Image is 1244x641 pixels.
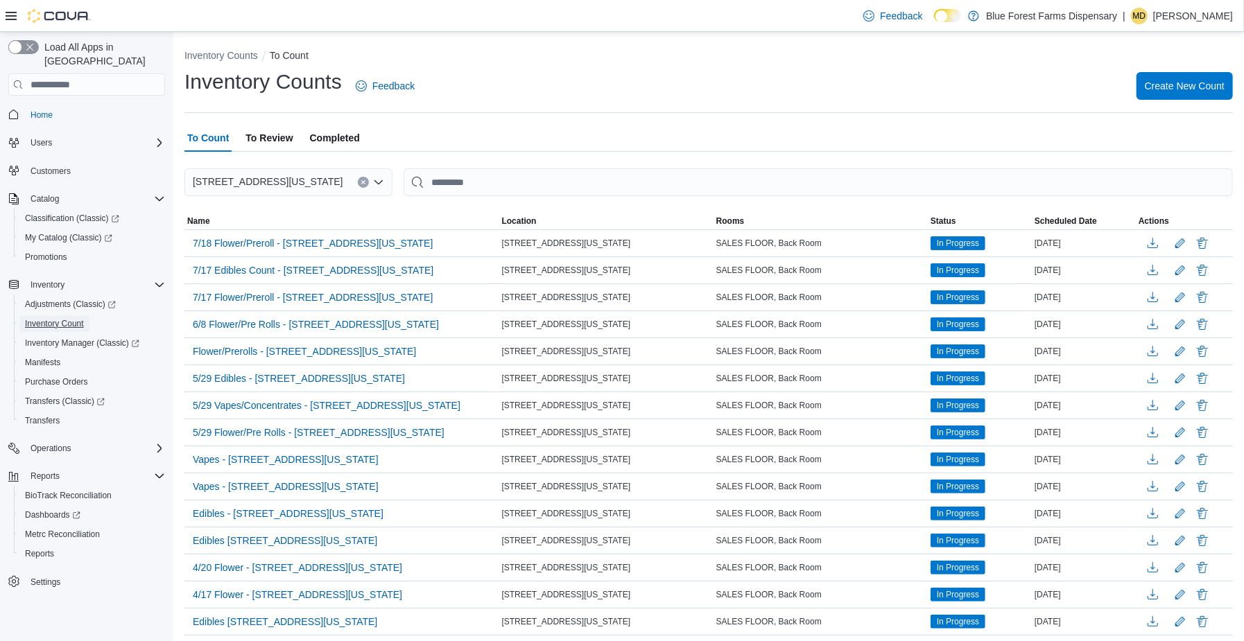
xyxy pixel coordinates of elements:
[1032,262,1136,279] div: [DATE]
[19,315,89,332] a: Inventory Count
[25,357,60,368] span: Manifests
[931,216,956,227] span: Status
[1032,343,1136,360] div: [DATE]
[187,530,383,551] button: Edibles [STREET_ADDRESS][US_STATE]
[3,439,171,458] button: Operations
[14,544,171,563] button: Reports
[3,466,171,486] button: Reports
[14,486,171,505] button: BioTrack Reconciliation
[931,398,985,412] span: In Progress
[714,451,928,468] div: SALES FLOOR, Back Room
[934,22,935,23] span: Dark Mode
[25,440,77,457] button: Operations
[25,548,54,559] span: Reports
[193,398,460,412] span: 5/29 Vapes/Concentrates - [STREET_ADDRESS][US_STATE]
[1194,370,1211,387] button: Delete
[14,295,171,314] a: Adjustments (Classic)
[1032,235,1136,252] div: [DATE]
[1032,613,1136,630] div: [DATE]
[14,392,171,411] a: Transfers (Classic)
[502,427,631,438] span: [STREET_ADDRESS][US_STATE]
[25,276,70,293] button: Inventory
[14,247,171,267] button: Promotions
[714,424,928,441] div: SALES FLOOR, Back Room
[19,545,165,562] span: Reports
[193,425,444,439] span: 5/29 Flower/Pre Rolls - [STREET_ADDRESS][US_STATE]
[937,615,979,628] span: In Progress
[3,189,171,209] button: Catalog
[502,616,631,627] span: [STREET_ADDRESS][US_STATE]
[19,249,73,265] a: Promotions
[19,315,165,332] span: Inventory Count
[1172,368,1189,389] button: Edit count details
[14,372,171,392] button: Purchase Orders
[931,263,985,277] span: In Progress
[184,50,258,61] button: Inventory Counts
[714,262,928,279] div: SALES FLOOR, Back Room
[714,370,928,387] div: SALES FLOOR, Back Room
[1032,213,1136,229] button: Scheduled Date
[928,213,1032,229] button: Status
[931,588,985,602] span: In Progress
[1137,72,1233,100] button: Create New Count
[28,9,90,23] img: Cova
[187,557,408,578] button: 4/20 Flower - [STREET_ADDRESS][US_STATE]
[14,228,171,247] a: My Catalog (Classic)
[19,335,145,351] a: Inventory Manager (Classic)
[502,562,631,573] span: [STREET_ADDRESS][US_STATE]
[187,368,411,389] button: 5/29 Edibles - [STREET_ADDRESS][US_STATE]
[19,210,125,227] a: Classification (Classic)
[1194,316,1211,333] button: Delete
[31,279,64,290] span: Inventory
[193,236,433,250] span: 7/18 Flower/Preroll - [STREET_ADDRESS][US_STATE]
[937,399,979,412] span: In Progress
[714,559,928,576] div: SALES FLOOR, Back Room
[1035,216,1097,227] span: Scheduled Date
[14,505,171,525] a: Dashboards
[14,333,171,353] a: Inventory Manager (Classic)
[19,412,165,429] span: Transfers
[25,573,165,590] span: Settings
[19,249,165,265] span: Promotions
[1194,289,1211,306] button: Delete
[714,213,928,229] button: Rooms
[19,545,60,562] a: Reports
[502,346,631,357] span: [STREET_ADDRESS][US_STATE]
[19,296,121,313] a: Adjustments (Classic)
[714,478,928,495] div: SALES FLOOR, Back Room
[714,586,928,603] div: SALES FLOOR, Back Room
[502,535,631,546] span: [STREET_ADDRESS][US_STATE]
[1139,216,1169,227] span: Actions
[716,216,745,227] span: Rooms
[187,449,384,470] button: Vapes - [STREET_ADDRESS][US_STATE]
[714,343,928,360] div: SALES FLOOR, Back Room
[19,507,86,523] a: Dashboards
[986,8,1117,24] p: Blue Forest Farms Dispensary
[1172,557,1189,578] button: Edit count details
[931,480,985,493] span: In Progress
[193,507,383,520] span: Edibles - [STREET_ADDRESS][US_STATE]
[25,337,139,349] span: Inventory Manager (Classic)
[1032,370,1136,387] div: [DATE]
[714,613,928,630] div: SALES FLOOR, Back Room
[1032,586,1136,603] div: [DATE]
[25,299,116,310] span: Adjustments (Classic)
[1194,478,1211,495] button: Delete
[1133,8,1146,24] span: MD
[937,345,979,358] span: In Progress
[193,344,416,358] span: Flower/Prerolls - [STREET_ADDRESS][US_STATE]
[193,588,402,602] span: 4/17 Flower - [STREET_ADDRESS][US_STATE]
[3,133,171,152] button: Users
[187,503,389,524] button: Edibles - [STREET_ADDRESS][US_STATE]
[1172,260,1189,281] button: Edit count details
[931,290,985,304] span: In Progress
[502,508,631,519] span: [STREET_ADDRESS][US_STATE]
[931,317,985,331] span: In Progress
[1032,505,1136,522] div: [DATE]
[1145,79,1225,93] span: Create New Count
[880,9,922,23] span: Feedback
[25,134,165,151] span: Users
[3,104,171,124] button: Home
[937,426,979,439] span: In Progress
[187,216,210,227] span: Name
